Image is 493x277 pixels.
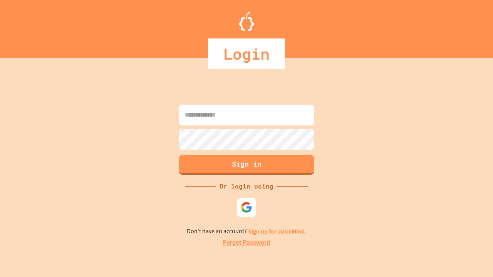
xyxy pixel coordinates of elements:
[461,246,485,269] iframe: chat widget
[239,12,254,31] img: Logo.svg
[216,182,277,191] div: Or login using
[223,238,270,247] a: Forgot Password
[241,202,252,213] img: google-icon.svg
[429,213,485,245] iframe: chat widget
[248,227,307,235] a: Sign up for JuiceMind.
[179,155,314,175] button: Sign in
[187,227,307,236] p: Don't have an account?
[208,38,285,69] div: Login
